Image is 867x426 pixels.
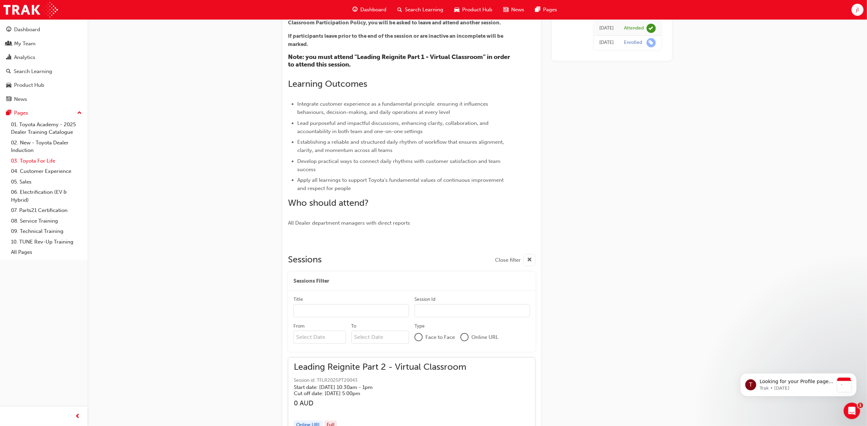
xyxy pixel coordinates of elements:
[471,333,498,341] span: Online URL
[351,331,409,344] input: To
[503,5,508,14] span: news-icon
[3,37,85,50] a: My Team
[414,323,425,330] div: Type
[6,82,11,88] span: car-icon
[293,323,304,330] div: From
[297,139,505,153] span: Establishing a reliable and structured daily rhythm of workflow that ensures alignment, clarity, ...
[6,41,11,47] span: people-icon
[858,403,863,408] span: 1
[288,220,410,226] span: All Dealer department managers with direct reports
[14,81,44,89] div: Product Hub
[8,138,85,156] a: 02. New - Toyota Dealer Induction
[397,5,402,14] span: search-icon
[347,3,392,17] a: guage-iconDashboard
[856,6,859,14] span: jl
[3,107,85,119] button: Pages
[294,377,466,384] span: Session id: TFLR2025PT20043
[293,277,329,285] span: Sessions Filter
[294,399,466,407] h3: 0 AUD
[75,412,81,421] span: prev-icon
[405,6,443,14] span: Search Learning
[360,6,386,14] span: Dashboard
[14,40,36,48] div: My Team
[3,23,85,36] a: Dashboard
[527,256,532,264] span: cross-icon
[462,6,492,14] span: Product Hub
[293,304,409,317] input: Title
[6,27,11,33] span: guage-icon
[297,120,490,134] span: Lead purposeful and impactful discussions, enhancing clarity, collaboration, and accountability i...
[14,26,40,34] div: Dashboard
[8,216,85,226] a: 08. Service Training
[852,4,864,16] button: jl
[454,5,459,14] span: car-icon
[288,198,369,208] span: Who should attend?
[392,3,449,17] a: search-iconSearch Learning
[6,110,11,116] span: pages-icon
[495,254,535,266] button: Close filter
[288,33,504,47] span: If participants leave prior to the end of the session or are inactive an incomplete will be marked.
[8,237,85,247] a: 10. TUNE Rev-Up Training
[511,6,524,14] span: News
[3,79,85,92] a: Product Hub
[498,3,530,17] a: news-iconNews
[293,331,346,344] input: From
[14,95,27,103] div: News
[624,25,644,32] div: Attended
[14,109,28,117] div: Pages
[647,38,656,47] span: learningRecordVerb_ENROLL-icon
[6,96,11,103] span: news-icon
[8,247,85,258] a: All Pages
[599,39,614,47] div: Thu Apr 03 2025 10:53:13 GMT+1100 (Australian Eastern Daylight Time)
[730,359,867,407] iframe: Intercom notifications message
[414,304,530,317] input: Session Id
[294,363,466,371] span: Leading Reignite Part 2 - Virtual Classroom
[530,3,563,17] a: pages-iconPages
[8,226,85,237] a: 09. Technical Training
[8,166,85,177] a: 04. Customer Experience
[297,177,505,191] span: Apply all learnings to support Toyota's fundamental values of continuous improvement and respect ...
[647,24,656,33] span: learningRecordVerb_ATTEND-icon
[8,119,85,138] a: 01. Toyota Academy - 2025 Dealer Training Catalogue
[3,2,58,17] img: Trak
[8,156,85,166] a: 03. Toyota For Life
[3,22,85,107] button: DashboardMy TeamAnalyticsSearch LearningProduct HubNews
[449,3,498,17] a: car-iconProduct Hub
[14,68,52,75] div: Search Learning
[535,5,540,14] span: pages-icon
[297,158,502,173] span: Develop practical ways to connect daily rhythms with customer satisfaction and team success
[288,254,322,266] h2: Sessions
[495,256,521,264] span: Close filter
[352,5,358,14] span: guage-icon
[351,323,357,330] div: To
[624,39,642,46] div: Enrolled
[294,384,455,390] h5: Start date: [DATE] 10:30am - 1pm
[288,53,511,68] span: Note: you must attend "Leading Reignite Part 1 - Virtual Classroom" in order to attend this session.
[6,69,11,75] span: search-icon
[288,79,367,89] span: Learning Outcomes
[293,296,303,303] div: Title
[425,333,455,341] span: Face to Face
[844,403,860,419] iframe: Intercom live chat
[77,109,82,118] span: up-icon
[297,101,490,115] span: Integrate customer experience as a fundamental principle. ensuring it influences behaviours, deci...
[6,55,11,61] span: chart-icon
[294,390,455,397] h5: Cut off date: [DATE] 5:00pm
[3,51,85,64] a: Analytics
[543,6,557,14] span: Pages
[8,187,85,205] a: 06. Electrification (EV & Hybrid)
[3,65,85,78] a: Search Learning
[3,93,85,106] a: News
[8,177,85,187] a: 05. Sales
[414,296,435,303] div: Session Id
[8,205,85,216] a: 07. Parts21 Certification
[14,54,35,61] div: Analytics
[599,24,614,32] div: Tue Jul 08 2025 14:00:00 GMT+1000 (Australian Eastern Standard Time)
